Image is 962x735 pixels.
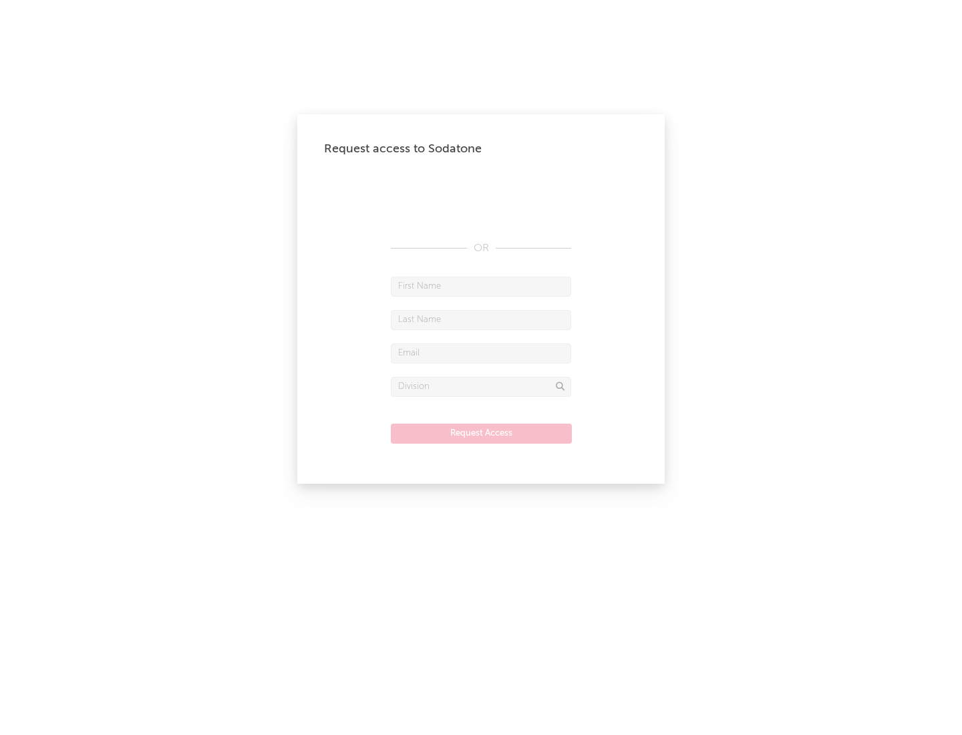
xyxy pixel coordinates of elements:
div: OR [391,241,571,257]
input: Last Name [391,310,571,330]
input: First Name [391,277,571,297]
input: Division [391,377,571,397]
div: Request access to Sodatone [324,141,638,157]
button: Request Access [391,424,572,444]
input: Email [391,343,571,363]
